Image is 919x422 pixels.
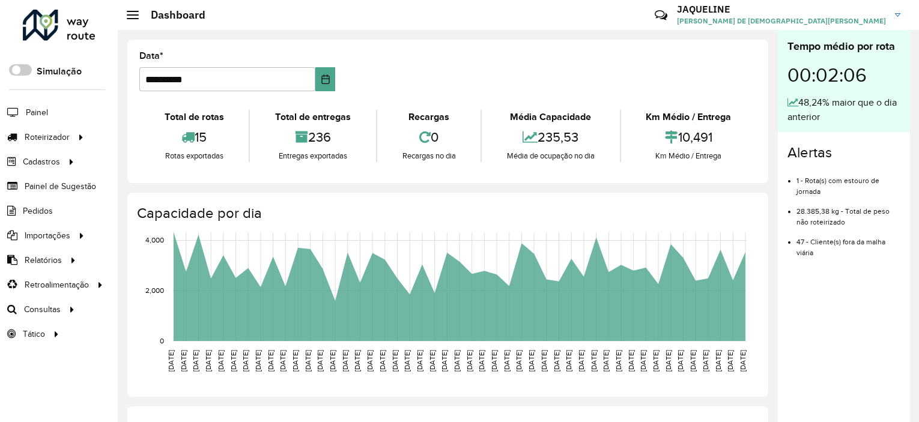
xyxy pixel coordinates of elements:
[267,350,274,372] text: [DATE]
[145,237,164,244] text: 4,000
[26,106,48,119] span: Painel
[676,350,684,372] text: [DATE]
[787,55,900,95] div: 00:02:06
[25,254,62,267] span: Relatórios
[565,350,572,372] text: [DATE]
[180,350,187,372] text: [DATE]
[485,150,616,162] div: Média de ocupação no dia
[416,350,423,372] text: [DATE]
[453,350,461,372] text: [DATE]
[485,110,616,124] div: Média Capacidade
[787,95,900,124] div: 48,24% maior que o dia anterior
[503,350,511,372] text: [DATE]
[796,166,900,197] li: 1 - Rota(s) com estouro de jornada
[25,131,70,143] span: Roteirizador
[341,350,349,372] text: [DATE]
[25,180,96,193] span: Painel de Sugestão
[515,350,523,372] text: [DATE]
[204,350,212,372] text: [DATE]
[648,2,674,28] a: Contato Rápido
[380,124,478,150] div: 0
[23,155,60,168] span: Cadastros
[315,67,336,91] button: Choose Date
[602,350,610,372] text: [DATE]
[478,350,485,372] text: [DATE]
[466,350,473,372] text: [DATE]
[366,350,374,372] text: [DATE]
[787,144,900,161] h4: Alertas
[25,229,70,242] span: Importações
[291,350,299,372] text: [DATE]
[527,350,535,372] text: [DATE]
[577,350,585,372] text: [DATE]
[627,350,635,372] text: [DATE]
[624,150,753,162] div: Km Médio / Entrega
[403,350,411,372] text: [DATE]
[624,124,753,150] div: 10,491
[639,350,647,372] text: [DATE]
[553,350,560,372] text: [DATE]
[664,350,672,372] text: [DATE]
[217,350,225,372] text: [DATE]
[304,350,312,372] text: [DATE]
[614,350,622,372] text: [DATE]
[254,350,262,372] text: [DATE]
[167,350,175,372] text: [DATE]
[714,350,722,372] text: [DATE]
[540,350,548,372] text: [DATE]
[24,303,61,316] span: Consultas
[440,350,448,372] text: [DATE]
[677,4,886,15] h3: JAQUELINE
[139,8,205,22] h2: Dashboard
[253,124,372,150] div: 236
[253,150,372,162] div: Entregas exportadas
[739,350,747,372] text: [DATE]
[229,350,237,372] text: [DATE]
[726,350,734,372] text: [DATE]
[192,350,199,372] text: [DATE]
[787,38,900,55] div: Tempo médio por rota
[329,350,336,372] text: [DATE]
[590,350,598,372] text: [DATE]
[241,350,249,372] text: [DATE]
[624,110,753,124] div: Km Médio / Entrega
[652,350,660,372] text: [DATE]
[23,205,53,217] span: Pedidos
[689,350,697,372] text: [DATE]
[353,350,361,372] text: [DATE]
[142,110,246,124] div: Total de rotas
[160,337,164,345] text: 0
[142,124,246,150] div: 15
[485,124,616,150] div: 235,53
[428,350,436,372] text: [DATE]
[380,150,478,162] div: Recargas no dia
[142,150,246,162] div: Rotas exportadas
[378,350,386,372] text: [DATE]
[380,110,478,124] div: Recargas
[279,350,287,372] text: [DATE]
[253,110,372,124] div: Total de entregas
[23,328,45,340] span: Tático
[796,228,900,258] li: 47 - Cliente(s) fora da malha viária
[391,350,399,372] text: [DATE]
[37,64,82,79] label: Simulação
[25,279,89,291] span: Retroalimentação
[137,205,756,222] h4: Capacidade por dia
[702,350,709,372] text: [DATE]
[677,16,886,26] span: [PERSON_NAME] DE [DEMOGRAPHIC_DATA][PERSON_NAME]
[316,350,324,372] text: [DATE]
[490,350,498,372] text: [DATE]
[145,286,164,294] text: 2,000
[139,49,163,63] label: Data
[796,197,900,228] li: 28.385,38 kg - Total de peso não roteirizado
